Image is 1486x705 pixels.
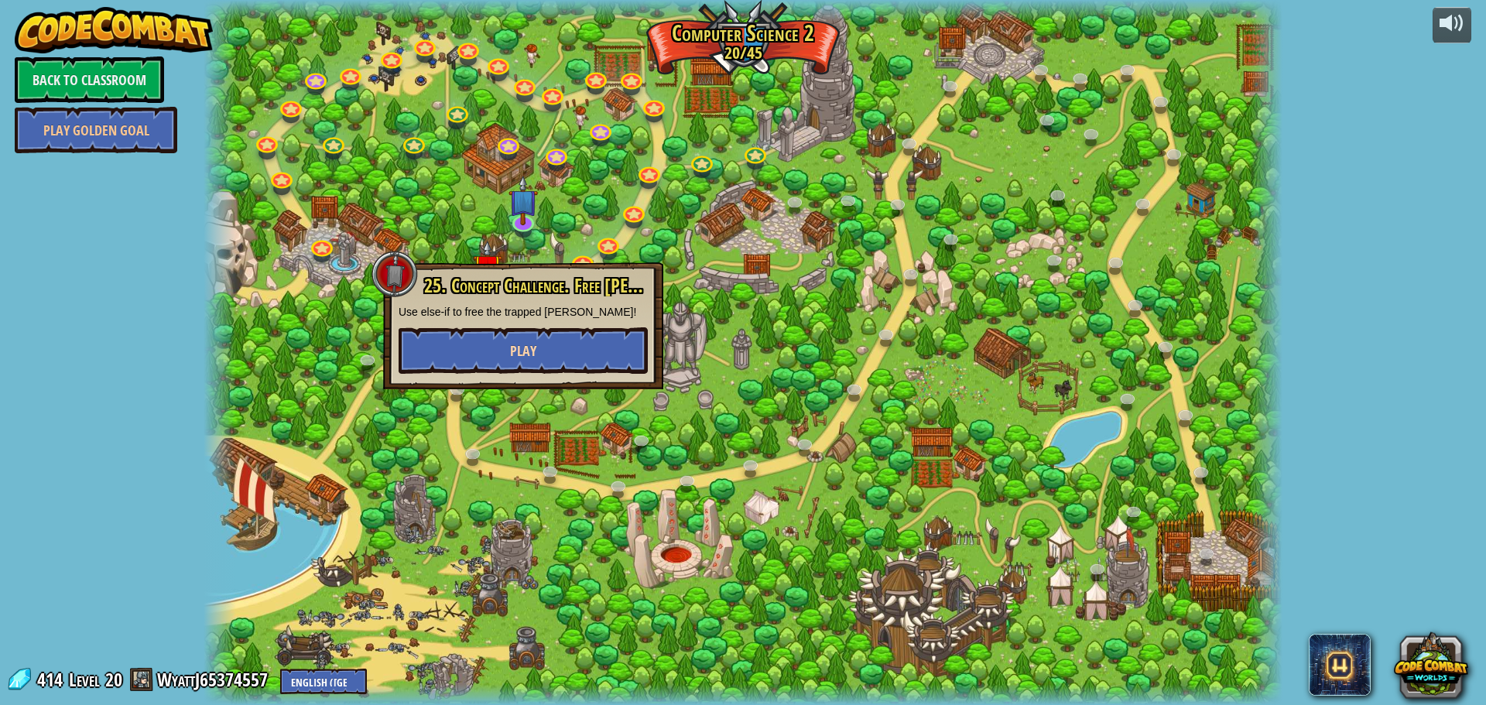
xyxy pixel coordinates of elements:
[399,304,648,320] p: Use else-if to free the trapped [PERSON_NAME]!
[15,7,213,53] img: CodeCombat - Learn how to code by playing a game
[508,176,537,225] img: level-banner-unstarted-subscriber.png
[37,667,67,692] span: 414
[424,272,724,299] span: 25. Concept Challenge. Free [PERSON_NAME]
[473,240,502,289] img: level-banner-unstarted.png
[510,341,536,361] span: Play
[1433,7,1471,43] button: Adjust volume
[399,327,648,374] button: Play
[105,667,122,692] span: 20
[15,107,177,153] a: Play Golden Goal
[157,667,272,692] a: WyattJ65374557
[69,667,100,693] span: Level
[15,56,164,103] a: Back to Classroom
